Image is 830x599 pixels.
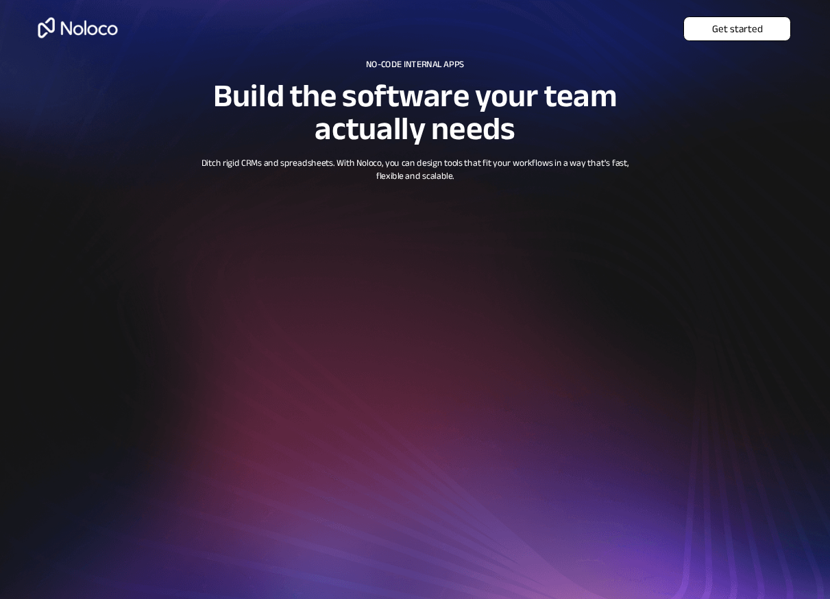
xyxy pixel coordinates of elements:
[684,23,790,36] span: Get started
[366,56,464,73] span: NO-CODE INTERNAL APPS
[201,154,628,184] span: Ditch rigid CRMs and spreadsheets. With Noloco, you can design tools that fit your workflows in a...
[95,194,733,541] iframe: Platform overview
[683,16,791,41] a: Get started
[213,66,618,159] span: Build the software your team actually needs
